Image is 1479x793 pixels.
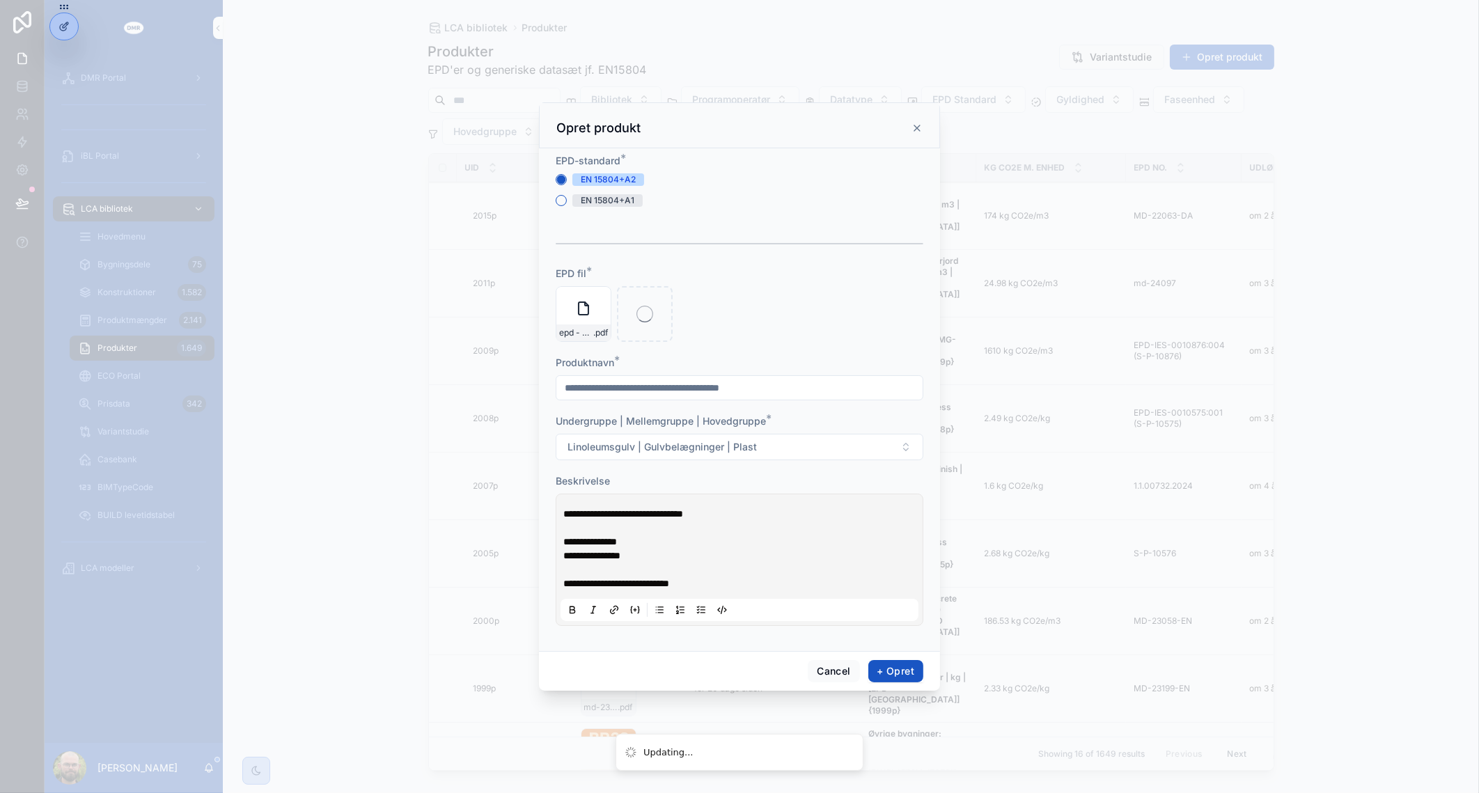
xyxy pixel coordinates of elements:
span: epd - dlw linoleum compact [559,327,593,338]
button: + Opret [868,660,923,682]
div: EN 15804+A2 [581,173,636,186]
div: EN 15804+A1 [581,194,634,207]
span: Beskrivelse [556,475,610,487]
span: EPD fil [556,267,586,279]
button: Cancel [808,660,859,682]
h3: Opret produkt [556,120,641,136]
span: EPD-standard [556,155,620,166]
button: Select Button [556,434,923,460]
span: Linoleumsgulv | Gulvbelægninger | Plast [568,440,757,454]
span: Undergruppe | Mellemgruppe | Hovedgruppe [556,415,766,427]
div: Updating... [643,746,694,760]
span: Produktnavn [556,356,614,368]
span: .pdf [593,327,608,338]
